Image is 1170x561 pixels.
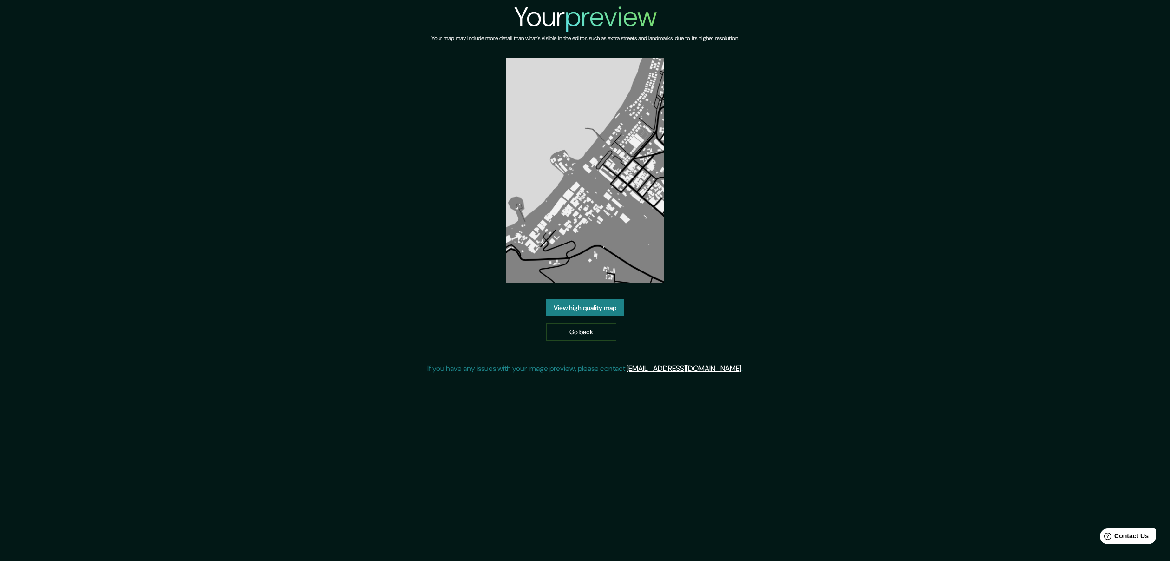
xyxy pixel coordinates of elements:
a: [EMAIL_ADDRESS][DOMAIN_NAME] [627,363,741,373]
img: created-map-preview [506,58,665,283]
a: View high quality map [546,299,624,317]
h6: Your map may include more detail than what's visible in the editor, such as extra streets and lan... [431,33,739,43]
a: Go back [546,323,616,341]
p: If you have any issues with your image preview, please contact . [427,363,743,374]
iframe: Help widget launcher [1087,525,1160,551]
